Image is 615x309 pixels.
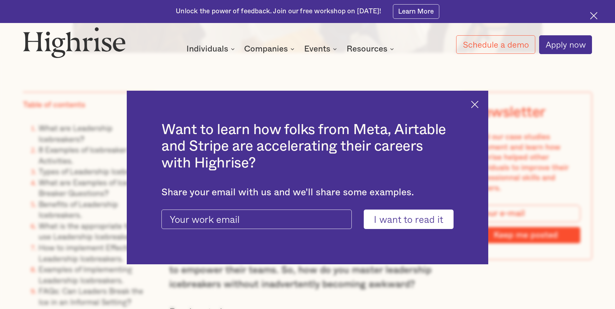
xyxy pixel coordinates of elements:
[347,45,387,53] div: Resources
[176,7,381,16] div: Unlock the power of feedback. Join our free workshop on [DATE]!
[590,12,597,19] img: Cross icon
[393,4,439,19] a: Learn More
[244,45,288,53] div: Companies
[471,101,479,108] img: Cross icon
[539,35,592,54] a: Apply now
[23,27,126,58] img: Highrise logo
[161,210,454,229] form: current-ascender-blog-article-modal-form
[161,121,454,172] h2: Want to learn how folks from Meta, Airtable and Stripe are accelerating their careers with Highrise?
[304,45,339,53] div: Events
[456,35,535,54] a: Schedule a demo
[186,45,228,53] div: Individuals
[364,210,454,229] input: I want to read it
[244,45,296,53] div: Companies
[347,45,396,53] div: Resources
[161,187,454,198] div: Share your email with us and we'll share some examples.
[161,210,352,229] input: Your work email
[186,45,237,53] div: Individuals
[304,45,330,53] div: Events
